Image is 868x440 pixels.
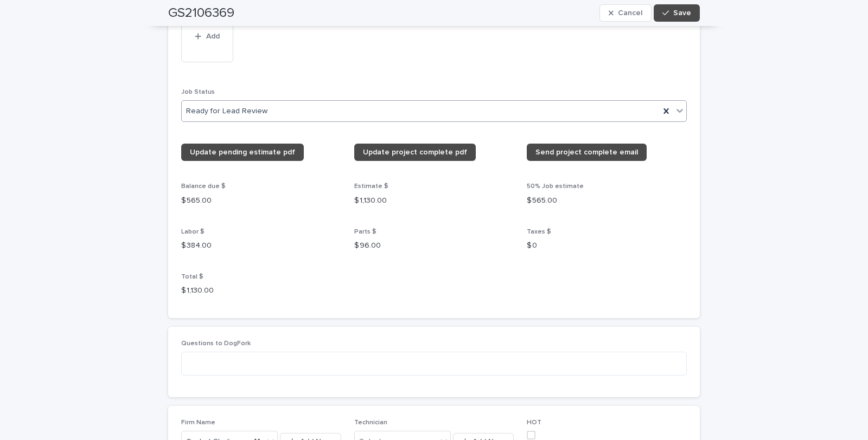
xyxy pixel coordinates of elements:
[354,419,387,426] span: Technician
[181,195,341,206] p: $ 565.00
[618,9,642,17] span: Cancel
[181,274,203,280] span: Total $
[186,106,267,117] span: Ready for Lead Review
[599,4,652,22] button: Cancel
[181,419,215,426] span: Firm Name
[181,340,251,347] span: Questions to DogFork
[527,240,687,251] p: $ 0
[354,240,514,251] p: $ 96.00
[181,10,233,62] button: Add
[181,144,304,161] a: Update pending estimate pdf
[190,148,295,156] span: Update pending estimate pdf
[181,183,226,190] span: Balance due $
[354,195,514,206] p: $ 1,130.00
[168,5,234,21] h2: GS2106369
[527,419,541,426] span: HOT
[527,195,687,206] p: $ 565.00
[527,183,584,190] span: 50% Job estimate
[181,285,341,296] p: $ 1,130.00
[363,148,467,156] span: Update project complete pdf
[181,89,215,95] span: Job Status
[354,229,376,235] span: Parts $
[354,183,388,190] span: Estimate $
[181,229,205,235] span: Labor $
[535,148,638,156] span: Send project complete email
[206,33,220,40] span: Add
[181,240,341,251] p: $ 384.00
[673,9,691,17] span: Save
[527,229,551,235] span: Taxes $
[527,144,647,161] a: Send project complete email
[654,4,700,22] button: Save
[354,144,476,161] a: Update project complete pdf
